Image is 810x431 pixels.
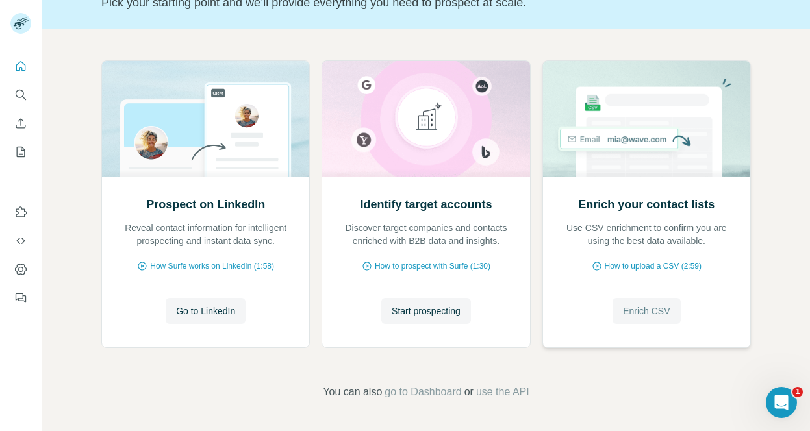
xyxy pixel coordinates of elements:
button: Enrich CSV [10,112,31,135]
button: Go to LinkedIn [166,298,246,324]
span: How to prospect with Surfe (1:30) [375,260,490,272]
img: Identify target accounts [322,61,530,177]
button: Feedback [10,286,31,310]
span: Go to LinkedIn [176,304,235,317]
button: Dashboard [10,258,31,281]
button: go to Dashboard [385,384,461,400]
span: Enrich CSV [623,304,670,317]
span: You can also [323,384,382,400]
button: Use Surfe API [10,229,31,252]
h2: Identify target accounts [360,195,492,214]
span: How Surfe works on LinkedIn (1:58) [150,260,274,272]
img: Prospect on LinkedIn [101,61,310,177]
img: Avatar [10,13,31,34]
span: 1 [792,387,803,397]
h2: Enrich your contact lists [578,195,715,214]
iframe: Intercom live chat [766,387,797,418]
span: Start prospecting [392,304,461,317]
button: Search [10,83,31,106]
button: Enrich CSV [613,298,680,324]
button: My lists [10,140,31,164]
h2: Prospect on LinkedIn [146,195,265,214]
p: Reveal contact information for intelligent prospecting and instant data sync. [115,221,296,247]
p: Use CSV enrichment to confirm you are using the best data available. [556,221,737,247]
button: use the API [476,384,529,400]
button: Quick start [10,55,31,78]
img: Enrich your contact lists [542,61,751,177]
span: or [464,384,474,400]
span: How to upload a CSV (2:59) [605,260,702,272]
button: Start prospecting [381,298,471,324]
p: Discover target companies and contacts enriched with B2B data and insights. [335,221,516,247]
button: Use Surfe on LinkedIn [10,201,31,224]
